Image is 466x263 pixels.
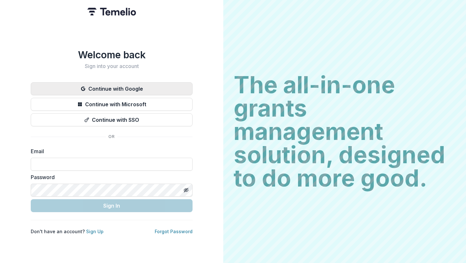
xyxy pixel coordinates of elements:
label: Password [31,173,189,181]
h1: Welcome back [31,49,193,61]
button: Continue with Microsoft [31,98,193,111]
h2: Sign into your account [31,63,193,69]
button: Continue with Google [31,82,193,95]
p: Don't have an account? [31,228,104,235]
button: Sign In [31,199,193,212]
button: Continue with SSO [31,113,193,126]
a: Forgot Password [155,229,193,234]
label: Email [31,147,189,155]
button: Toggle password visibility [181,185,191,195]
a: Sign Up [86,229,104,234]
img: Temelio [87,8,136,16]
